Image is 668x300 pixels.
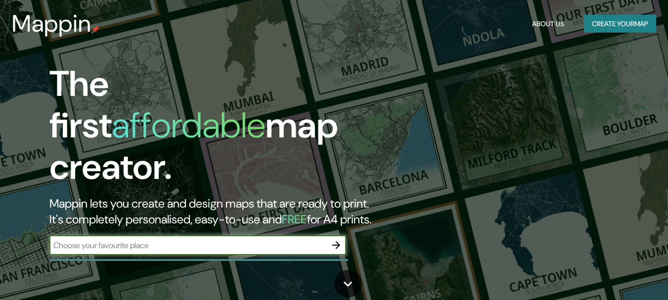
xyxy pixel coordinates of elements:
h1: affordable [112,102,266,148]
img: mappin-pin [91,26,99,34]
h5: FREE [282,212,307,227]
button: About Us [528,15,568,33]
h3: Mappin [12,10,91,38]
input: Choose your favourite place [49,240,326,251]
h1: The first map creator. [49,63,384,196]
h2: Mappin lets you create and design maps that are ready to print. It's completely personalised, eas... [49,196,384,227]
button: Create yourmap [584,15,656,33]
